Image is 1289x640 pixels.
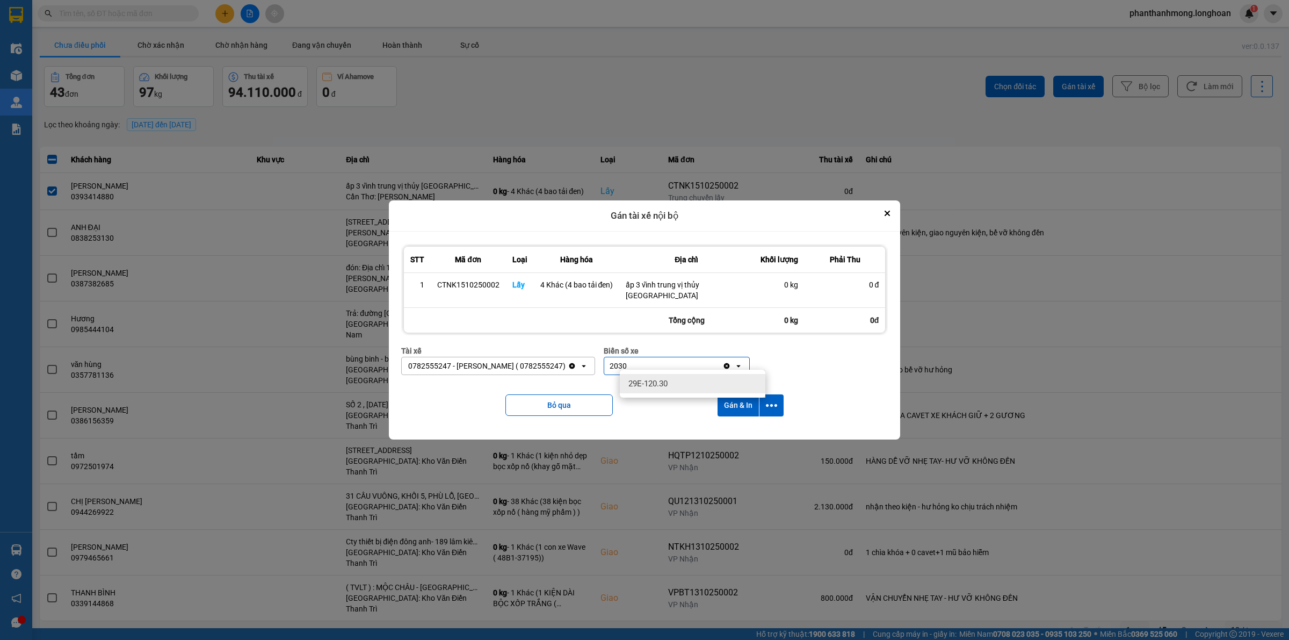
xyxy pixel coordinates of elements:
[540,253,613,266] div: Hàng hóa
[410,279,424,290] div: 1
[512,279,527,290] div: Lấy
[408,361,566,371] div: 0782555247 - [PERSON_NAME] ( 0782555247)
[410,253,424,266] div: STT
[437,279,499,290] div: CTNK1510250002
[389,200,901,440] div: dialog
[568,362,576,370] svg: Clear value
[604,345,750,357] div: Biển số xe
[722,362,731,370] svg: Clear value
[619,308,754,333] div: Tổng cộng
[734,362,743,370] svg: open
[760,253,798,266] div: Khối lượng
[811,253,879,266] div: Phải Thu
[505,394,613,416] button: Bỏ qua
[881,207,894,220] button: Close
[620,370,765,398] ul: Menu
[718,394,759,416] button: Gán & In
[626,279,747,301] div: ấp 3 vĩnh trung vị thủy [GEOGRAPHIC_DATA]
[389,200,901,232] div: Gán tài xế nội bộ
[805,308,885,333] div: 0đ
[811,279,879,290] div: 0 đ
[567,361,568,371] input: Selected 0782555247 - NGUYỄN VĂN THANH ( 0782555247).
[401,345,595,357] div: Tài xế
[437,253,499,266] div: Mã đơn
[540,279,613,290] div: 4 Khác (4 bao tải đen)
[760,279,798,290] div: 0 kg
[626,253,747,266] div: Địa chỉ
[580,362,588,370] svg: open
[754,308,805,333] div: 0 kg
[512,253,527,266] div: Loại
[628,378,668,389] span: 29E-120.30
